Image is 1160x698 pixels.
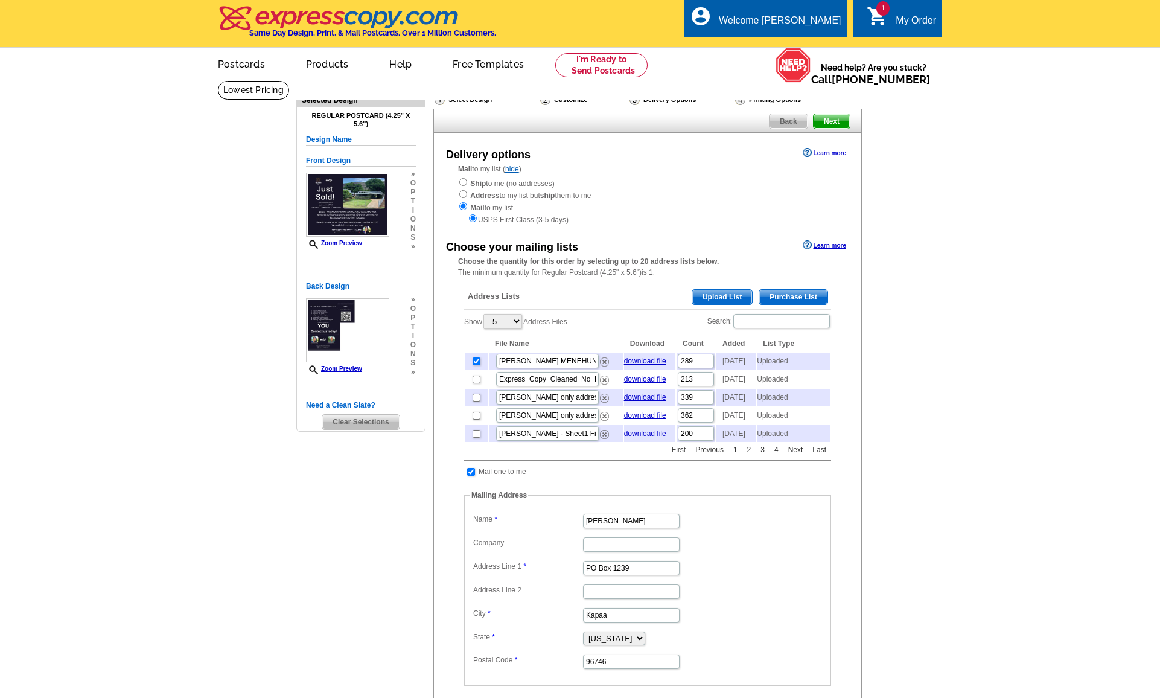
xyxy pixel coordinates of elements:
legend: Mailing Address [470,490,528,501]
span: t [410,322,416,331]
span: n [410,350,416,359]
img: small-thumb.jpg [306,173,389,237]
img: delete.png [600,376,609,385]
h5: Need a Clean Slate? [306,400,416,411]
span: Call [811,73,930,86]
div: My Order [896,15,936,32]
a: 1 shopping_cart My Order [867,13,936,28]
a: First [669,444,689,455]
label: Show Address Files [464,313,567,330]
label: Name [473,514,582,525]
a: Help [370,49,431,77]
img: small-thumb.jpg [306,298,389,362]
a: Back [769,114,808,129]
h5: Design Name [306,134,416,146]
th: List Type [757,336,830,351]
label: Company [473,537,582,548]
a: Next [785,444,806,455]
a: Learn more [803,240,846,250]
img: Printing Options & Summary [735,94,745,105]
select: ShowAddress Files [483,314,522,329]
div: USPS First Class (3-5 days) [458,213,837,225]
a: Same Day Design, Print, & Mail Postcards. Over 1 Million Customers. [218,14,496,37]
a: download file [624,375,666,383]
th: Download [624,336,675,351]
span: Address Lists [468,291,520,302]
a: download file [624,429,666,438]
a: [PHONE_NUMBER] [832,73,930,86]
span: s [410,233,416,242]
td: Uploaded [757,353,830,370]
span: o [410,179,416,188]
a: Zoom Preview [306,365,362,372]
div: Choose your mailing lists [446,239,578,255]
span: i [410,206,416,215]
img: delete.png [600,394,609,403]
span: Purchase List [759,290,827,304]
a: hide [505,165,519,173]
td: Uploaded [757,425,830,442]
a: Remove this list [600,391,609,400]
label: Postal Code [473,655,582,665]
a: Remove this list [600,409,609,418]
th: File Name [489,336,623,351]
th: Added [716,336,756,351]
span: o [410,304,416,313]
span: Back [770,114,808,129]
div: Select Design [433,94,539,109]
span: » [410,242,416,251]
span: o [410,215,416,224]
a: 3 [757,444,768,455]
a: Learn more [803,148,846,158]
a: 4 [771,444,782,455]
div: Delivery options [446,147,531,163]
strong: Address [470,191,499,200]
span: i [410,331,416,341]
strong: Mail [470,203,484,212]
strong: Mail [458,165,472,173]
a: Remove this list [600,373,609,382]
span: » [410,368,416,377]
span: p [410,188,416,197]
i: shopping_cart [867,5,888,27]
a: Free Templates [433,49,543,77]
td: [DATE] [716,389,756,406]
div: to my list ( ) [434,164,861,225]
strong: Ship [470,179,486,188]
a: 1 [730,444,741,455]
a: Previous [692,444,727,455]
td: [DATE] [716,371,756,388]
h5: Front Design [306,155,416,167]
div: Delivery Options [628,94,734,109]
img: Customize [540,94,550,105]
strong: Choose the quantity for this order by selecting up to 20 address lists below. [458,257,719,266]
a: Remove this list [600,355,609,363]
div: The minimum quantity for Regular Postcard (4.25" x 5.6")is 1. [434,256,861,278]
a: Products [287,49,368,77]
a: Zoom Preview [306,240,362,246]
div: Customize [539,94,628,106]
th: Count [677,336,715,351]
span: » [410,295,416,304]
span: t [410,197,416,206]
td: Uploaded [757,389,830,406]
label: Address Line 1 [473,561,582,572]
img: delete.png [600,430,609,439]
span: n [410,224,416,233]
span: 1 [876,1,890,16]
label: City [473,608,582,619]
td: [DATE] [716,353,756,370]
label: Search: [707,313,831,330]
a: Postcards [199,49,284,77]
span: Next [814,114,850,129]
a: Remove this list [600,427,609,436]
div: Welcome [PERSON_NAME] [719,15,841,32]
strong: ship [540,191,555,200]
i: account_circle [690,5,712,27]
td: Mail one to me [478,466,527,478]
img: Delivery Options [629,94,640,105]
a: Last [809,444,829,455]
span: Upload List [692,290,752,304]
div: Selected Design [297,94,425,106]
td: [DATE] [716,425,756,442]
